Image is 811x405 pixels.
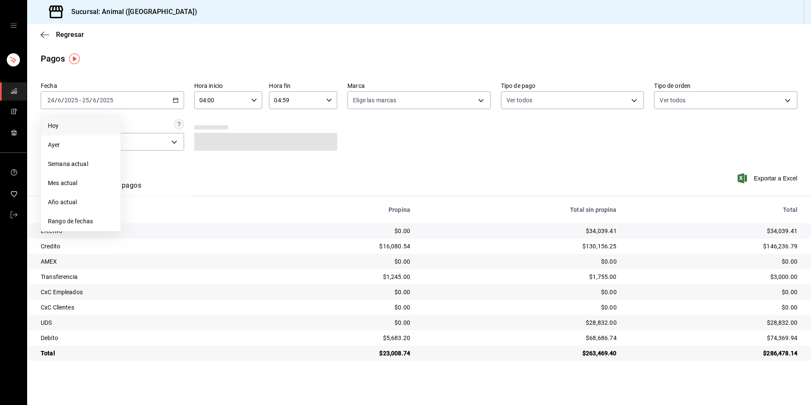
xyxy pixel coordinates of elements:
div: $146,236.79 [630,242,797,250]
div: $0.00 [424,257,617,266]
div: $0.00 [271,227,410,235]
div: Propina [271,206,410,213]
div: Efectivo [41,227,258,235]
div: $0.00 [271,303,410,312]
div: $0.00 [424,288,617,296]
span: Mes actual [48,179,114,188]
button: Regresar [41,31,84,39]
div: $130,156.25 [424,242,617,250]
span: / [89,97,92,104]
div: Tipo de pago [41,206,258,213]
div: CxC Empleados [41,288,258,296]
span: Semana actual [48,160,114,169]
div: UDS [41,318,258,327]
div: $286,478.14 [630,349,797,357]
div: $5,683.20 [271,334,410,342]
input: ---- [99,97,114,104]
div: $3,000.00 [630,273,797,281]
div: Credito [41,242,258,250]
span: / [62,97,64,104]
span: / [97,97,99,104]
div: $263,469.40 [424,349,617,357]
div: $0.00 [630,303,797,312]
div: $0.00 [271,318,410,327]
span: Rango de fechas [48,217,114,226]
div: $0.00 [630,288,797,296]
div: $28,832.00 [424,318,617,327]
label: Tipo de pago [501,83,644,89]
div: $16,080.54 [271,242,410,250]
div: $1,755.00 [424,273,617,281]
input: -- [92,97,97,104]
div: AMEX [41,257,258,266]
span: Ver todos [660,96,685,104]
span: Hoy [48,121,114,130]
input: ---- [64,97,78,104]
div: Pagos [41,52,65,65]
span: / [55,97,57,104]
input: -- [47,97,55,104]
div: $0.00 [424,303,617,312]
div: $0.00 [271,288,410,296]
div: Total [41,349,258,357]
span: Elige las marcas [353,96,396,104]
img: Tooltip marker [69,53,80,64]
button: Exportar a Excel [739,173,797,183]
div: $68,686.74 [424,334,617,342]
div: Total sin propina [424,206,617,213]
div: Transferencia [41,273,258,281]
button: Ver pagos [109,181,141,196]
label: Marca [347,83,491,89]
div: Debito [41,334,258,342]
div: $34,039.41 [630,227,797,235]
label: Hora fin [269,83,337,89]
input: -- [57,97,62,104]
span: Ayer [48,141,114,149]
div: $34,039.41 [424,227,617,235]
div: $0.00 [630,257,797,266]
div: CxC Clientes [41,303,258,312]
div: Total [630,206,797,213]
label: Hora inicio [194,83,263,89]
label: Fecha [41,83,184,89]
input: -- [82,97,89,104]
div: $28,832.00 [630,318,797,327]
div: $1,245.00 [271,273,410,281]
span: - [79,97,81,104]
div: $0.00 [271,257,410,266]
span: Regresar [56,31,84,39]
div: $23,008.74 [271,349,410,357]
button: open drawer [10,22,17,29]
label: Tipo de orden [654,83,797,89]
span: Año actual [48,198,114,207]
h3: Sucursal: Animal ([GEOGRAPHIC_DATA]) [64,7,197,17]
span: Ver todos [506,96,532,104]
div: $74,369.94 [630,334,797,342]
